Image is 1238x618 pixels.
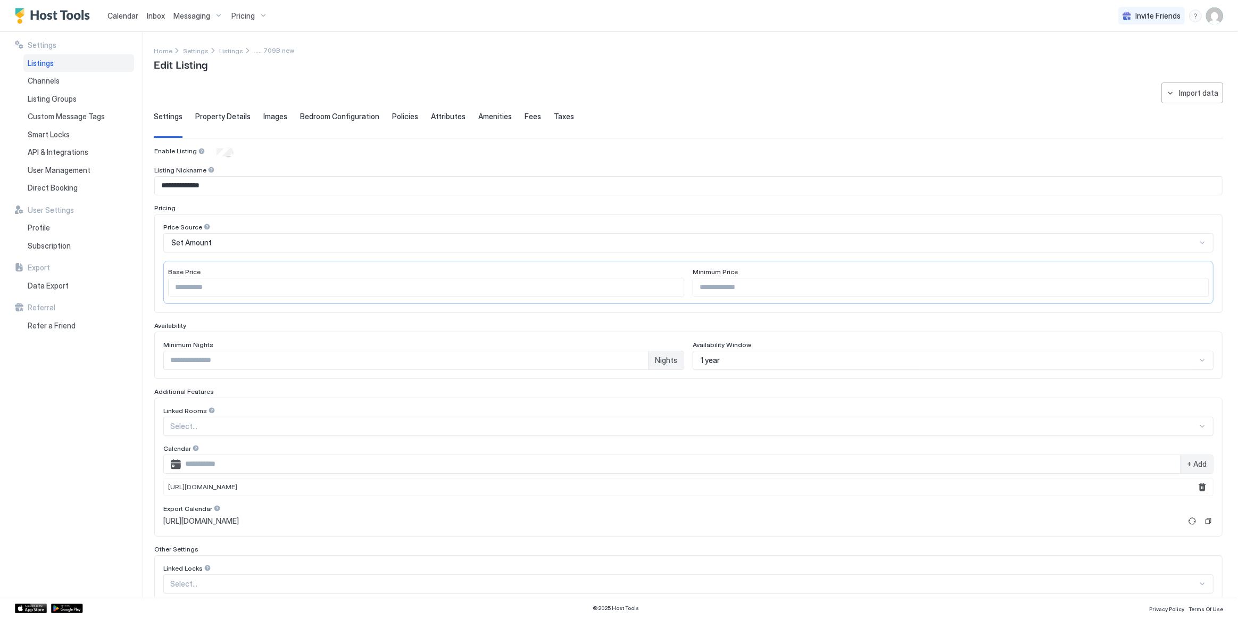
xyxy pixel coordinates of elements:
span: Subscription [28,241,71,251]
input: Input Field [164,351,648,369]
span: Other Settings [154,545,198,553]
span: User Settings [28,205,74,215]
span: Linked Rooms [163,407,207,415]
div: Breadcrumb [154,45,172,56]
a: Settings [183,45,209,56]
span: Set Amount [171,238,212,248]
div: User profile [1206,7,1223,24]
span: Base Price [168,268,201,276]
a: [URL][DOMAIN_NAME] [163,516,1182,526]
div: menu [1189,10,1202,22]
span: Inbox [147,11,165,20]
button: Remove [1196,481,1209,493]
span: Channels [28,76,60,86]
div: Breadcrumb [183,45,209,56]
span: 1 year [701,356,720,365]
span: Minimum Nights [163,341,213,349]
span: Settings [183,47,209,55]
a: Listings [219,45,243,56]
span: Minimum Price [693,268,738,276]
a: Refer a Friend [23,317,134,335]
a: Listings [23,54,134,72]
span: Privacy Policy [1149,606,1184,612]
a: User Management [23,161,134,179]
span: Data Export [28,281,69,291]
a: Inbox [147,10,165,21]
input: Input Field [155,177,1222,195]
span: Price Source [163,223,202,231]
span: User Management [28,166,90,175]
span: Invite Friends [1135,11,1181,21]
button: Copy [1203,516,1214,526]
a: Home [154,45,172,56]
span: Listings [219,47,243,55]
span: Terms Of Use [1189,606,1223,612]
button: Refresh [1186,515,1199,528]
input: Input Field [169,278,684,296]
a: Custom Message Tags [23,108,134,126]
span: Availability [154,322,186,329]
span: Amenities [478,112,512,121]
input: Input Field [181,455,1180,473]
span: Breadcrumb [254,46,294,54]
span: [URL][DOMAIN_NAME] [163,516,239,526]
iframe: To enrich screen reader interactions, please activate Accessibility in Grammarly extension settings [11,582,36,607]
div: Import data [1179,87,1218,98]
a: Terms Of Use [1189,603,1223,614]
a: Host Tools Logo [15,8,95,24]
span: Calendar [107,11,138,20]
span: API & Integrations [28,147,88,157]
div: Breadcrumb [219,45,243,56]
a: Channels [23,72,134,90]
span: Listings [28,59,54,68]
span: © 2025 Host Tools [593,605,639,612]
a: Google Play Store [51,604,83,613]
a: Data Export [23,277,134,295]
span: Availability Window [693,341,751,349]
span: Direct Booking [28,183,78,193]
span: Listing Groups [28,94,77,104]
span: Property Details [195,112,251,121]
span: Smart Locks [28,130,70,139]
span: Attributes [431,112,466,121]
a: Calendar [107,10,138,21]
span: Home [154,47,172,55]
span: Pricing [154,204,176,212]
span: Listing Nickname [154,166,206,174]
input: Input Field [693,278,1208,296]
span: Linked Locks [163,564,203,572]
a: Direct Booking [23,179,134,197]
a: API & Integrations [23,143,134,161]
span: Taxes [554,112,574,121]
span: Images [263,112,287,121]
span: Nights [655,356,677,365]
span: + Add [1187,459,1207,469]
span: Referral [28,303,55,312]
span: Calendar [163,444,191,452]
button: Import data [1161,83,1223,103]
span: Enable Listing [154,147,197,155]
span: Pricing [231,11,255,21]
span: Fees [525,112,541,121]
span: Settings [28,40,56,50]
span: Additional Features [154,388,214,395]
span: Messaging [173,11,210,21]
a: Subscription [23,237,134,255]
a: Smart Locks [23,126,134,144]
span: Profile [28,223,50,233]
a: Privacy Policy [1149,603,1184,614]
span: Bedroom Configuration [300,112,379,121]
span: Edit Listing [154,56,207,72]
a: App Store [15,604,47,613]
span: Custom Message Tags [28,112,105,121]
span: Settings [154,112,182,121]
span: Export [28,263,50,273]
a: Listing Groups [23,90,134,108]
span: Refer a Friend [28,321,76,331]
a: Profile [23,219,134,237]
span: Export Calendar [163,505,212,513]
span: Policies [392,112,418,121]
